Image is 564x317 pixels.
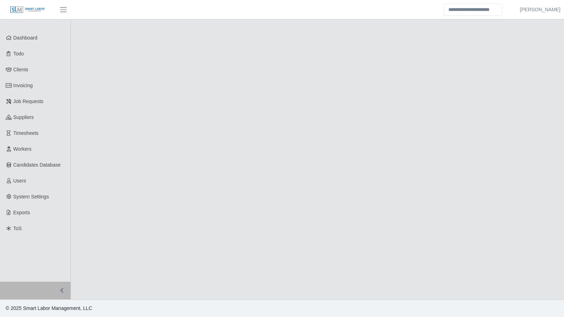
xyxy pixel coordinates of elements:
[13,226,22,231] span: ToS
[6,305,92,311] span: © 2025 Smart Labor Management, LLC
[13,178,26,184] span: Users
[13,67,29,72] span: Clients
[13,98,44,104] span: Job Requests
[13,162,61,168] span: Candidates Database
[13,35,38,41] span: Dashboard
[520,6,560,13] a: [PERSON_NAME]
[444,4,502,16] input: Search
[13,130,39,136] span: Timesheets
[13,51,24,56] span: Todo
[13,194,49,199] span: System Settings
[10,6,45,14] img: SLM Logo
[13,83,33,88] span: Invoicing
[13,114,34,120] span: Suppliers
[13,210,30,215] span: Exports
[13,146,32,152] span: Workers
